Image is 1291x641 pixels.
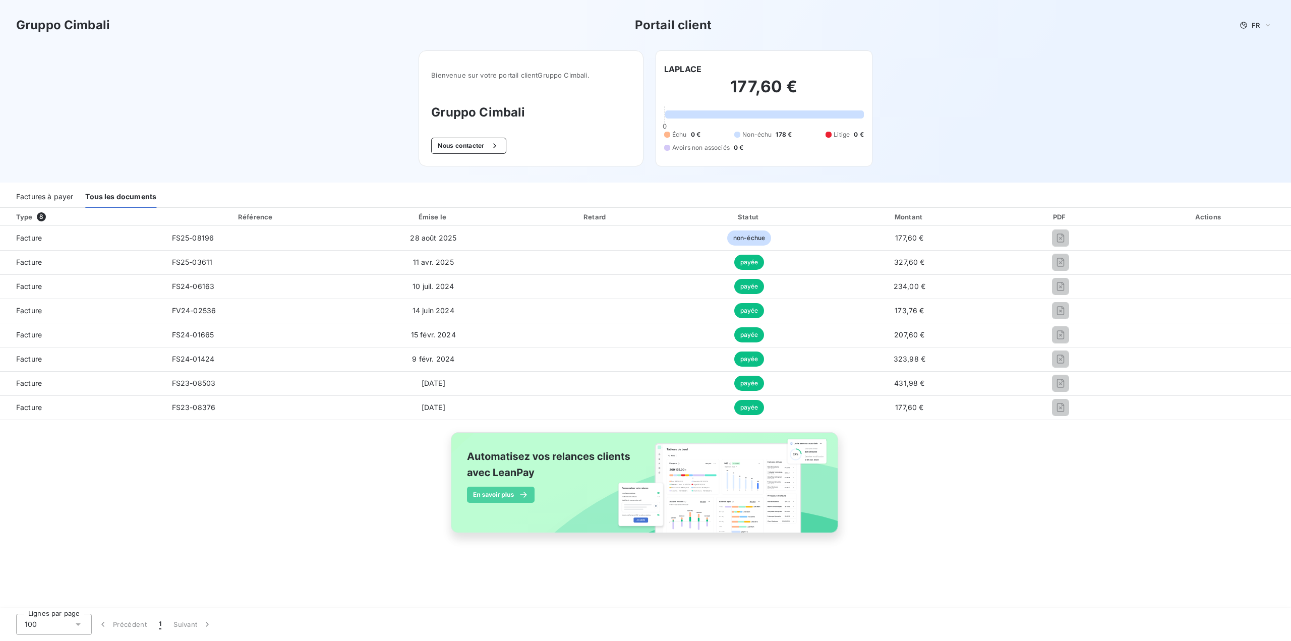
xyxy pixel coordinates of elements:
[37,212,46,221] span: 8
[895,234,923,242] span: 177,60 €
[520,212,671,222] div: Retard
[834,130,850,139] span: Litige
[92,614,153,635] button: Précédent
[153,614,167,635] button: 1
[8,402,156,413] span: Facture
[635,16,712,34] h3: Portail client
[854,130,863,139] span: 0 €
[734,279,765,294] span: payée
[894,355,925,363] span: 323,98 €
[1129,212,1289,222] div: Actions
[1252,21,1260,29] span: FR
[172,330,214,339] span: FS24-01665
[351,212,516,222] div: Émise le
[431,138,506,154] button: Nous contacter
[8,306,156,316] span: Facture
[894,379,924,387] span: 431,98 €
[672,130,687,139] span: Échu
[8,281,156,292] span: Facture
[663,122,667,130] span: 0
[691,130,700,139] span: 0 €
[172,355,215,363] span: FS24-01424
[172,258,213,266] span: FS25-03611
[8,354,156,364] span: Facture
[8,233,156,243] span: Facture
[16,16,110,34] h3: Gruppo Cimbali
[8,330,156,340] span: Facture
[8,257,156,267] span: Facture
[411,330,456,339] span: 15 févr. 2024
[442,426,849,550] img: banner
[172,403,216,412] span: FS23-08376
[664,63,701,75] h6: LAPLACE
[167,614,218,635] button: Suivant
[431,71,631,79] span: Bienvenue sur votre portail client Gruppo Cimbali .
[894,282,925,290] span: 234,00 €
[734,143,743,152] span: 0 €
[894,258,924,266] span: 327,60 €
[85,187,156,208] div: Tous les documents
[734,400,765,415] span: payée
[172,282,215,290] span: FS24-06163
[172,379,216,387] span: FS23-08503
[172,234,214,242] span: FS25-08196
[172,306,216,315] span: FV24-02536
[996,212,1125,222] div: PDF
[8,378,156,388] span: Facture
[422,403,445,412] span: [DATE]
[734,376,765,391] span: payée
[734,255,765,270] span: payée
[727,230,771,246] span: non-échue
[742,130,772,139] span: Non-échu
[413,282,454,290] span: 10 juil. 2024
[894,330,924,339] span: 207,60 €
[895,306,924,315] span: 173,76 €
[734,327,765,342] span: payée
[895,403,923,412] span: 177,60 €
[159,619,161,629] span: 1
[672,143,730,152] span: Avoirs non associés
[16,187,73,208] div: Factures à payer
[734,303,765,318] span: payée
[675,212,823,222] div: Statut
[431,103,631,122] h3: Gruppo Cimbali
[25,619,37,629] span: 100
[238,213,272,221] div: Référence
[10,212,162,222] div: Type
[413,306,454,315] span: 14 juin 2024
[827,212,992,222] div: Montant
[734,352,765,367] span: payée
[410,234,456,242] span: 28 août 2025
[412,355,454,363] span: 9 févr. 2024
[664,77,864,107] h2: 177,60 €
[422,379,445,387] span: [DATE]
[413,258,454,266] span: 11 avr. 2025
[776,130,792,139] span: 178 €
